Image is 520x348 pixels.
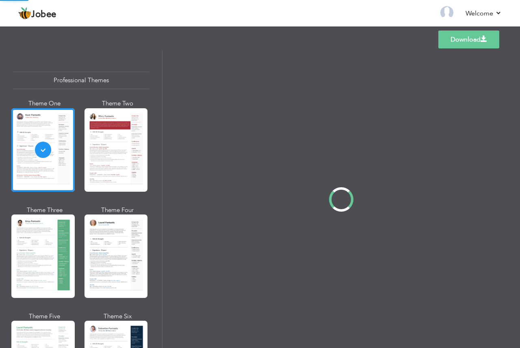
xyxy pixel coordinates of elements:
img: Profile Img [440,6,453,19]
img: jobee.io [18,7,31,20]
a: Welcome [466,9,502,18]
a: Download [438,31,499,48]
span: Jobee [31,10,56,19]
a: Jobee [18,7,56,20]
